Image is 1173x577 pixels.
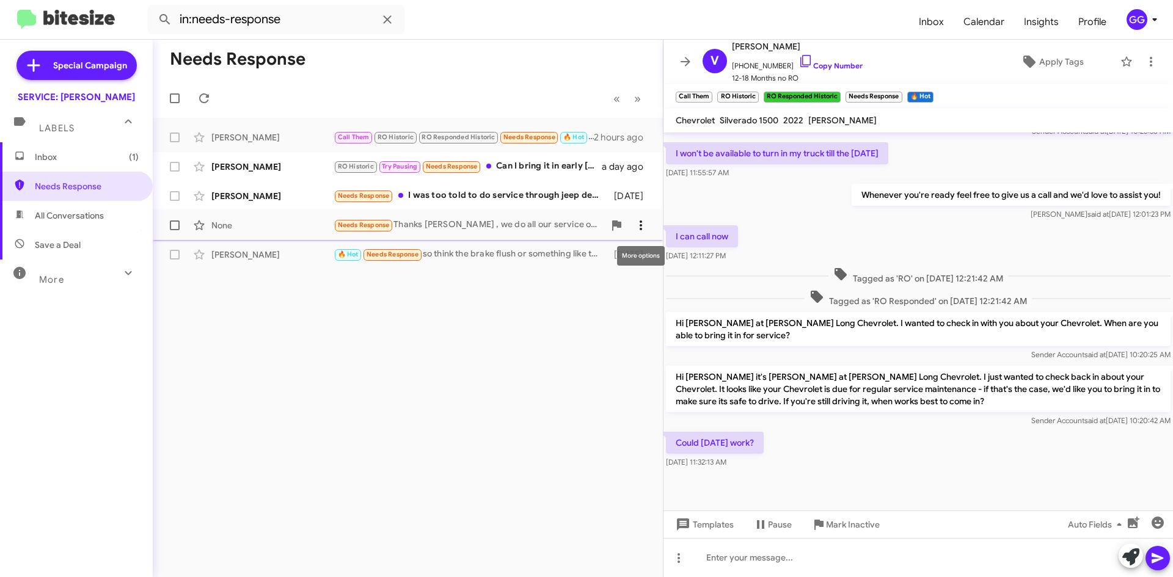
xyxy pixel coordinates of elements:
[334,189,608,203] div: I was too told to do service through jeep dealer ... at least until warranty factory warranty exp...
[1068,513,1127,535] span: Auto Fields
[909,4,954,40] a: Inbox
[338,162,374,170] span: RO Historic
[563,133,584,141] span: 🔥 Hot
[808,115,877,126] span: [PERSON_NAME]
[334,218,604,232] div: Thanks [PERSON_NAME] , we do all our service on our fleet card
[617,246,665,266] div: More options
[338,250,359,258] span: 🔥 Hot
[673,513,734,535] span: Templates
[852,184,1171,206] p: Whenever you're ready feel free to give us a call and we'd love to assist you!
[211,219,334,231] div: None
[783,115,803,126] span: 2022
[1031,350,1171,359] span: Sender Account [DATE] 10:20:25 AM
[1058,513,1136,535] button: Auto Fields
[378,133,414,141] span: RO Historic
[666,168,729,177] span: [DATE] 11:55:57 AM
[613,91,620,106] span: «
[1084,350,1106,359] span: said at
[954,4,1014,40] a: Calendar
[1084,416,1106,425] span: said at
[732,39,863,54] span: [PERSON_NAME]
[802,513,890,535] button: Mark Inactive
[148,5,404,34] input: Search
[666,312,1171,346] p: Hi [PERSON_NAME] at [PERSON_NAME] Long Chevrolet. I wanted to check in with you about your Chevro...
[1039,51,1084,73] span: Apply Tags
[828,267,1008,285] span: Tagged as 'RO' on [DATE] 12:21:42 AM
[666,251,726,260] span: [DATE] 12:11:27 PM
[170,49,305,69] h1: Needs Response
[211,161,334,173] div: [PERSON_NAME]
[666,457,726,466] span: [DATE] 11:32:13 AM
[367,250,418,258] span: Needs Response
[338,192,390,200] span: Needs Response
[35,209,104,222] span: All Conversations
[732,54,863,72] span: [PHONE_NUMBER]
[334,130,594,144] div: Could [DATE] work?
[53,59,127,71] span: Special Campaign
[1031,209,1171,219] span: [PERSON_NAME] [DATE] 12:01:23 PM
[422,133,495,141] span: RO Responded Historic
[1014,4,1069,40] a: Insights
[666,366,1171,412] p: Hi [PERSON_NAME] it's [PERSON_NAME] at [PERSON_NAME] Long Chevrolet. I just wanted to check back ...
[627,86,648,111] button: Next
[35,239,81,251] span: Save a Deal
[602,161,653,173] div: a day ago
[211,131,334,143] div: [PERSON_NAME]
[39,274,64,285] span: More
[826,513,880,535] span: Mark Inactive
[676,92,712,103] small: Call Them
[989,51,1114,73] button: Apply Tags
[720,115,778,126] span: Silverado 1500
[663,513,744,535] button: Templates
[1127,9,1147,30] div: GG
[35,180,139,192] span: Needs Response
[382,162,417,170] span: Try Pausing
[744,513,802,535] button: Pause
[717,92,758,103] small: RO Historic
[764,92,841,103] small: RO Responded Historic
[211,249,334,261] div: [PERSON_NAME]
[129,151,139,163] span: (1)
[676,115,715,126] span: Chevrolet
[732,72,863,84] span: 12-18 Months no RO
[338,133,370,141] span: Call Them
[18,91,135,103] div: SERVICE: [PERSON_NAME]
[798,61,863,70] a: Copy Number
[35,151,139,163] span: Inbox
[1031,416,1171,425] span: Sender Account [DATE] 10:20:42 AM
[334,247,608,261] div: so think the brake flush or something like that
[16,51,137,80] a: Special Campaign
[805,289,1032,307] span: Tagged as 'RO Responded' on [DATE] 12:21:42 AM
[338,221,390,229] span: Needs Response
[907,92,934,103] small: 🔥 Hot
[1087,209,1109,219] span: said at
[606,86,627,111] button: Previous
[666,142,888,164] p: I won't be available to turn in my truck till the [DATE]
[608,190,653,202] div: [DATE]
[503,133,555,141] span: Needs Response
[768,513,792,535] span: Pause
[211,190,334,202] div: [PERSON_NAME]
[634,91,641,106] span: »
[594,131,653,143] div: 2 hours ago
[666,225,738,247] p: I can call now
[39,123,75,134] span: Labels
[607,86,648,111] nav: Page navigation example
[711,51,719,71] span: V
[1069,4,1116,40] a: Profile
[666,432,764,454] p: Could [DATE] work?
[334,159,602,173] div: Can I bring it in early [DATE] morning (the 23rd) for an oil change? Also, will someone be able t...
[1116,9,1160,30] button: GG
[846,92,902,103] small: Needs Response
[426,162,478,170] span: Needs Response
